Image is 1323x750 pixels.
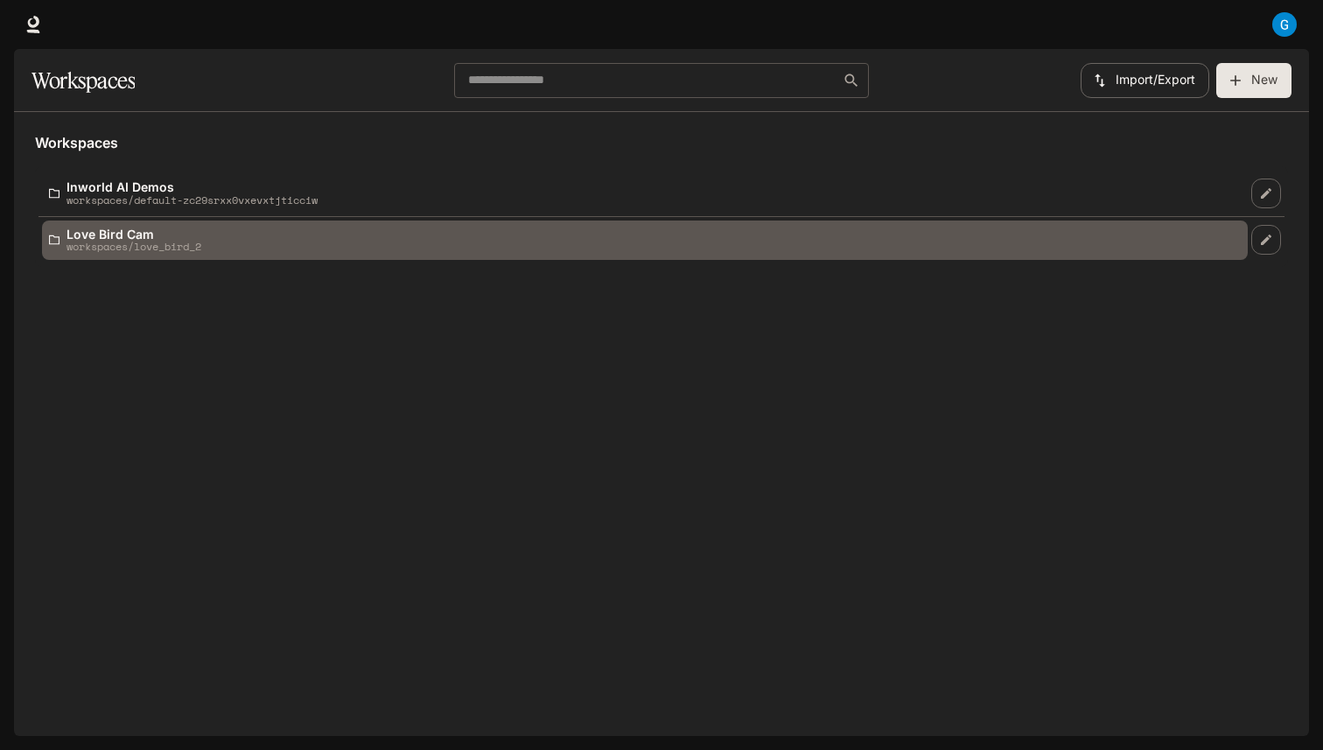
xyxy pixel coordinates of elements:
[31,63,135,98] h1: Workspaces
[1251,225,1281,255] a: Edit workspace
[1081,63,1209,98] button: Import/Export
[1267,7,1302,42] button: User avatar
[42,173,1248,213] a: Inworld AI Demosworkspaces/default-zc29srxx0vxevxtjticciw
[1272,12,1297,37] img: User avatar
[1216,63,1291,98] button: Create workspace
[66,194,318,206] p: workspaces/default-zc29srxx0vxevxtjticciw
[66,180,318,193] p: Inworld AI Demos
[66,228,201,241] p: Love Bird Cam
[66,241,201,252] p: workspaces/love_bird_2
[42,221,1248,260] a: Love Bird Camworkspaces/love_bird_2
[35,133,1288,152] h5: Workspaces
[1251,179,1281,208] a: Edit workspace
